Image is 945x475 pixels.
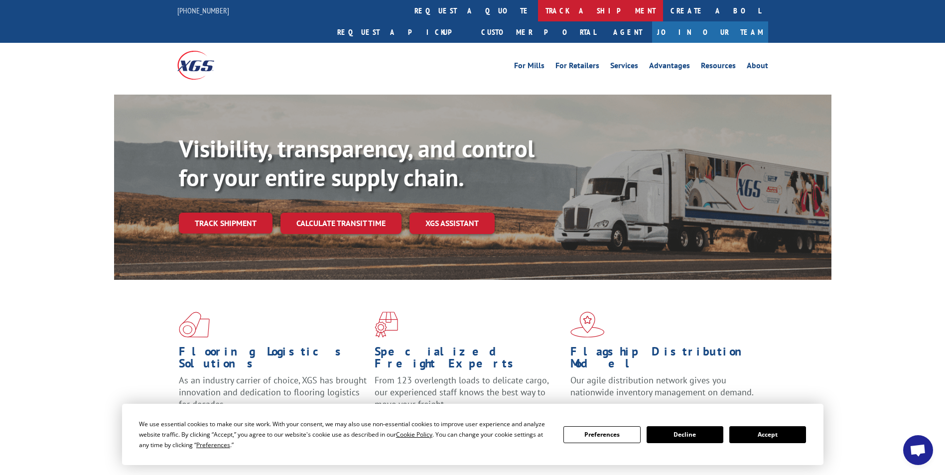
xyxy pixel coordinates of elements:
p: From 123 overlength loads to delicate cargo, our experienced staff knows the best way to move you... [375,374,563,419]
img: xgs-icon-flagship-distribution-model-red [570,312,605,338]
a: Join Our Team [652,21,768,43]
div: Open chat [903,435,933,465]
h1: Flooring Logistics Solutions [179,346,367,374]
a: Track shipment [179,213,272,234]
b: Visibility, transparency, and control for your entire supply chain. [179,133,535,193]
a: For Mills [514,62,544,73]
a: Services [610,62,638,73]
a: Advantages [649,62,690,73]
span: Preferences [196,441,230,449]
a: Customer Portal [474,21,603,43]
img: xgs-icon-focused-on-flooring-red [375,312,398,338]
a: For Retailers [555,62,599,73]
button: Accept [729,426,806,443]
span: Our agile distribution network gives you nationwide inventory management on demand. [570,374,754,398]
div: Cookie Consent Prompt [122,404,823,465]
div: We use essential cookies to make our site work. With your consent, we may also use non-essential ... [139,419,551,450]
a: XGS ASSISTANT [409,213,495,234]
h1: Specialized Freight Experts [375,346,563,374]
a: Resources [701,62,736,73]
button: Decline [647,426,723,443]
a: Request a pickup [330,21,474,43]
h1: Flagship Distribution Model [570,346,759,374]
a: Agent [603,21,652,43]
span: As an industry carrier of choice, XGS has brought innovation and dedication to flooring logistics... [179,374,367,410]
img: xgs-icon-total-supply-chain-intelligence-red [179,312,210,338]
a: About [747,62,768,73]
a: Calculate transit time [280,213,402,234]
button: Preferences [563,426,640,443]
a: [PHONE_NUMBER] [177,5,229,15]
span: Cookie Policy [396,430,432,439]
